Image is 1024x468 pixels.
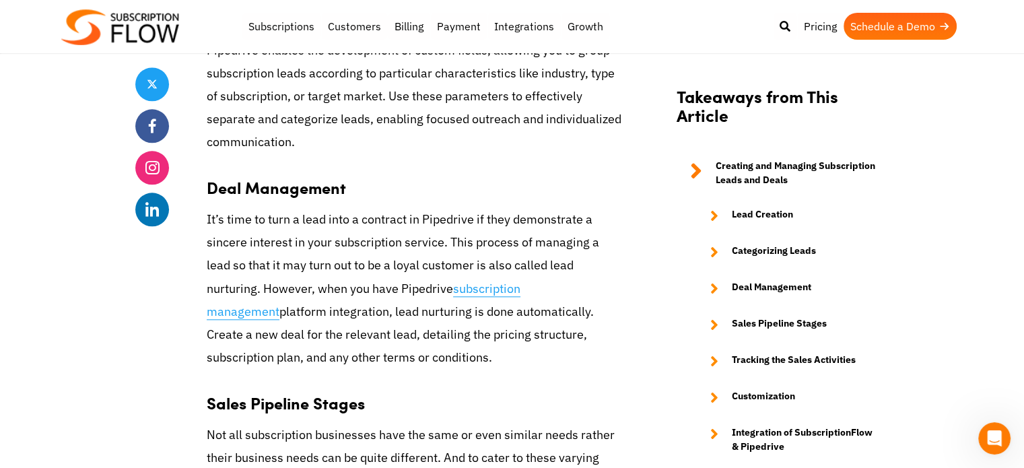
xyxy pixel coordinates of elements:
strong: Sales Pipeline Stages [207,391,365,414]
strong: Sales Pipeline Stages [732,317,827,333]
a: subscription management [207,281,520,320]
strong: Deal Management [732,281,811,297]
a: Customization [697,390,876,406]
a: Integrations [487,13,561,40]
a: Payment [430,13,487,40]
strong: Tracking the Sales Activities [732,354,856,370]
a: Integration of SubscriptionFlow & Pipedrive [697,426,876,455]
img: Subscriptionflow [61,9,179,45]
a: Billing [388,13,430,40]
p: It’s time to turn a lead into a contract in Pipedrive if they demonstrate a sincere interest in y... [207,208,621,369]
a: Creating and Managing Subscription Leads and Deals [677,160,876,188]
a: Customers [321,13,388,40]
p: Pipedrive enables the development of custom fields, allowing you to group subscription leads acco... [207,39,621,154]
strong: Lead Creation [732,208,793,224]
a: Lead Creation [697,208,876,224]
a: Categorizing Leads [697,244,876,261]
a: Sales Pipeline Stages [697,317,876,333]
a: Deal Management [697,281,876,297]
strong: Customization [732,390,795,406]
iframe: Intercom live chat [978,422,1011,455]
a: Pricing [797,13,844,40]
a: Schedule a Demo [844,13,957,40]
strong: Deal Management [207,176,346,199]
strong: Integration of SubscriptionFlow & Pipedrive [732,426,876,455]
strong: Categorizing Leads [732,244,816,261]
strong: Creating and Managing Subscription Leads and Deals [716,160,876,188]
h2: Takeaways from This Article [677,87,876,139]
a: Tracking the Sales Activities [697,354,876,370]
a: Growth [561,13,610,40]
a: Subscriptions [242,13,321,40]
